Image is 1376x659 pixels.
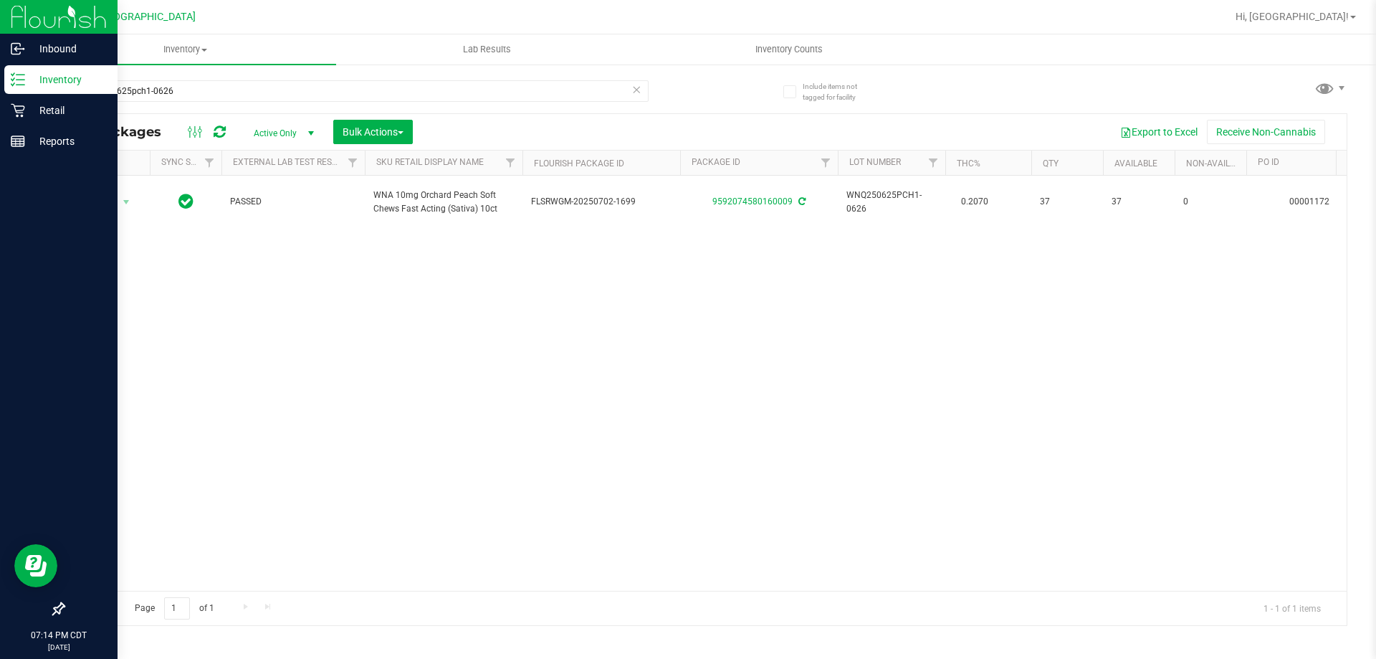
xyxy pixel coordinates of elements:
[25,102,111,119] p: Retail
[25,133,111,150] p: Reports
[376,157,484,167] a: Sku Retail Display Name
[922,151,945,175] a: Filter
[534,158,624,169] a: Flourish Package ID
[1236,11,1349,22] span: Hi, [GEOGRAPHIC_DATA]!
[343,126,403,138] span: Bulk Actions
[336,34,638,65] a: Lab Results
[814,151,838,175] a: Filter
[341,151,365,175] a: Filter
[1114,158,1157,169] a: Available
[1258,157,1279,167] a: PO ID
[846,189,937,216] span: WNQ250625PCH1-0626
[178,191,193,212] span: In Sync
[957,158,980,169] a: THC%
[1112,195,1166,209] span: 37
[11,42,25,56] inline-svg: Inbound
[230,195,356,209] span: PASSED
[11,103,25,118] inline-svg: Retail
[803,81,874,103] span: Include items not tagged for facility
[736,43,842,56] span: Inventory Counts
[1289,196,1329,207] a: 00001172
[1111,120,1207,144] button: Export to Excel
[123,597,226,620] span: Page of 1
[954,191,995,212] span: 0.2070
[34,34,336,65] a: Inventory
[333,120,413,144] button: Bulk Actions
[1183,195,1238,209] span: 0
[63,80,649,102] input: Search Package ID, Item Name, SKU, Lot or Part Number...
[164,597,190,620] input: 1
[161,157,216,167] a: Sync Status
[6,642,111,653] p: [DATE]
[796,196,806,207] span: Sync from Compliance System
[34,43,336,56] span: Inventory
[444,43,530,56] span: Lab Results
[638,34,940,65] a: Inventory Counts
[6,629,111,642] p: 07:14 PM CDT
[14,544,57,587] iframe: Resource center
[692,157,740,167] a: Package ID
[11,72,25,87] inline-svg: Inventory
[11,134,25,148] inline-svg: Reports
[233,157,345,167] a: External Lab Test Result
[25,40,111,57] p: Inbound
[97,11,196,23] span: [GEOGRAPHIC_DATA]
[1040,195,1094,209] span: 37
[1186,158,1250,169] a: Non-Available
[1252,597,1332,619] span: 1 - 1 of 1 items
[25,71,111,88] p: Inventory
[531,195,672,209] span: FLSRWGM-20250702-1699
[75,124,176,140] span: All Packages
[118,192,135,212] span: select
[373,189,514,216] span: WNA 10mg Orchard Peach Soft Chews Fast Acting (Sativa) 10ct
[1043,158,1059,169] a: Qty
[1207,120,1325,144] button: Receive Non-Cannabis
[631,80,641,99] span: Clear
[198,151,221,175] a: Filter
[849,157,901,167] a: Lot Number
[712,196,793,207] a: 9592074580160009
[499,151,522,175] a: Filter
